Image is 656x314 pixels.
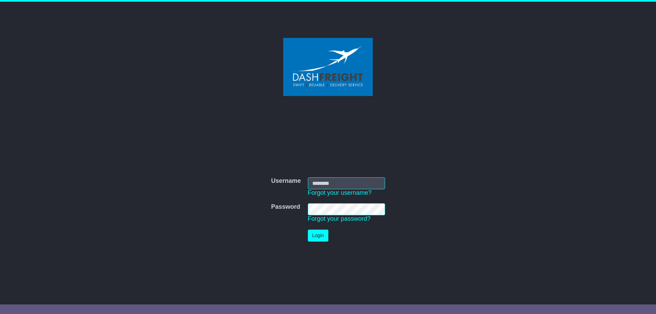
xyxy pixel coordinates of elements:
button: Login [308,230,328,242]
img: Dash Freight [283,38,373,96]
a: Forgot your username? [308,189,372,196]
a: Forgot your password? [308,215,371,222]
label: Username [271,177,301,185]
label: Password [271,203,300,211]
